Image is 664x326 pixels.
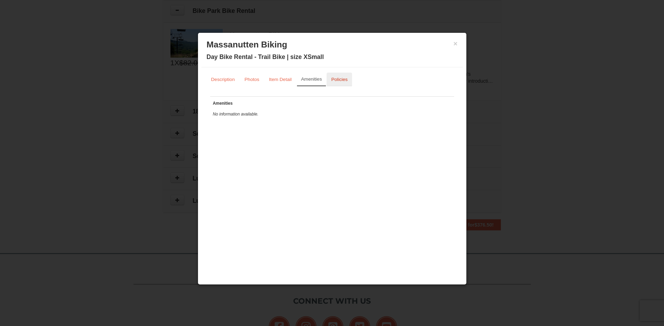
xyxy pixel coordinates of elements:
[301,76,322,82] small: Amenities
[213,112,259,117] em: No information available.
[240,73,264,86] a: Photos
[269,77,292,82] small: Item Detail
[213,101,233,106] small: Amenities
[297,73,326,86] a: Amenities
[331,77,348,82] small: Policies
[207,53,458,60] h4: Day Bike Rental - Trail Bike | size XSmall
[453,40,458,47] button: ×
[327,73,352,86] a: Policies
[207,39,458,50] h3: Massanutten Biking
[245,77,259,82] small: Photos
[207,73,239,86] a: Description
[211,77,235,82] small: Description
[265,73,296,86] a: Item Detail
